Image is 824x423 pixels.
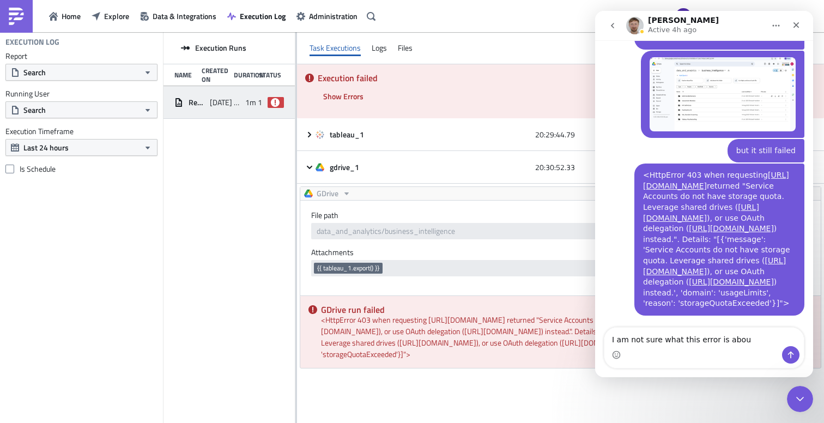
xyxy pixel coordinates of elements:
span: Data & Integrations [153,10,216,22]
label: Running User [5,89,157,99]
button: GDrive [300,187,355,200]
div: 20:29:44.79 [535,125,654,144]
button: Administration [291,8,363,25]
span: 1m 11s [245,98,270,107]
button: Search [5,64,157,81]
button: Explore [86,8,135,25]
span: Show Errors [323,90,363,102]
span: Explore [104,10,129,22]
span: [DATE] 20:29 [210,98,240,107]
label: Execution Timeframe [5,126,157,136]
span: {{ tableau_1.export() }} [317,264,379,273]
button: Show Errors [318,88,369,105]
span: Last 24 hours [23,142,69,153]
label: Attachments [311,247,810,257]
span: GDrive [317,187,338,200]
span: gdrive_1 [330,162,361,172]
span: Report [DATE] [189,98,204,107]
label: Is Schedule [5,164,157,174]
span: Search [23,104,46,116]
span: Administration [309,10,358,22]
div: Created On [202,67,228,83]
div: Duration [234,71,253,79]
button: Search [5,101,157,118]
button: Execution Log [222,8,291,25]
h5: Execution failed [318,74,816,82]
button: Home [44,8,86,25]
div: Name [174,71,196,79]
div: Status [259,71,278,79]
span: Search [23,67,46,78]
div: Logs [372,40,387,56]
img: PushMetrics [8,8,25,25]
label: Report [5,51,157,61]
span: Kaufland e-commerce Services GmbH & Co. KG [700,10,798,22]
iframe: Intercom live chat [595,11,813,377]
iframe: Intercom live chat [787,386,813,412]
h4: Execution Log [5,37,59,47]
button: Data & Integrations [135,8,222,25]
div: Files [398,40,413,56]
button: Last 24 hours [5,139,157,156]
span: Execution Runs [195,43,246,53]
button: Kaufland e-commerce Services GmbH & Co. KG [669,4,816,28]
span: failed [271,98,280,107]
div: <HttpError 403 when requesting [URL][DOMAIN_NAME] returned "Service Accounts do not have storage ... [300,296,821,368]
h5: GDrive run failed [321,305,813,314]
div: Task Executions [310,40,361,56]
span: Home [62,10,81,22]
span: Execution Log [240,10,286,22]
span: tableau_1 [330,130,366,140]
div: 20:30:52.33 [535,158,654,177]
img: Avatar [674,7,693,26]
label: File path [311,210,810,220]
